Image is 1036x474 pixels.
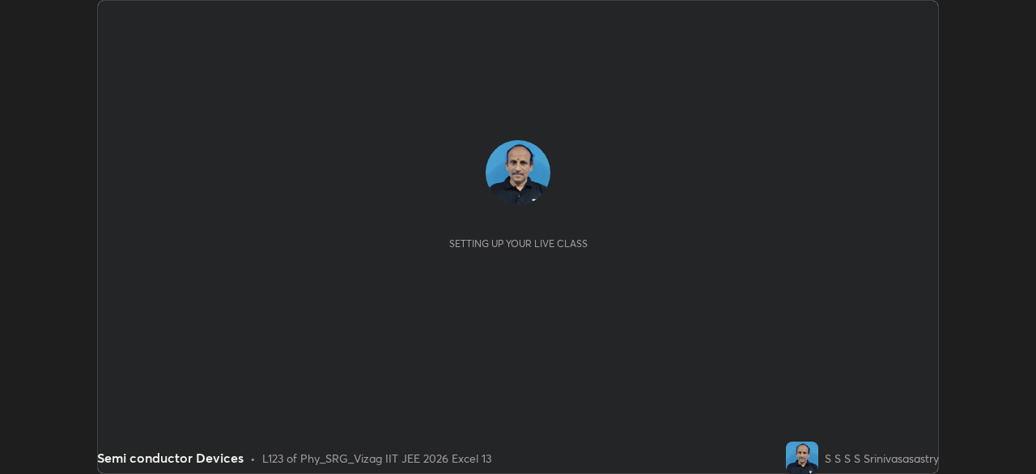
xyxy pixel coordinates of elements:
div: S S S S Srinivasasastry [825,450,939,467]
div: Semi conductor Devices [97,448,244,468]
img: db7463c15c9c462fb0e001d81a527131.jpg [486,140,550,205]
div: Setting up your live class [449,237,588,250]
div: L123 of Phy_SRG_Vizag IIT JEE 2026 Excel 13 [262,450,491,467]
div: • [250,450,256,467]
img: db7463c15c9c462fb0e001d81a527131.jpg [786,442,818,474]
